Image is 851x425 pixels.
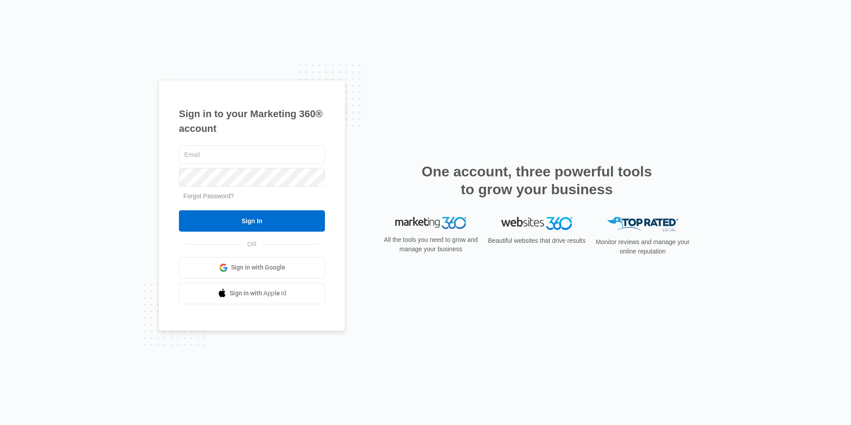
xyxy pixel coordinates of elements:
[179,283,325,304] a: Sign in with Apple Id
[593,237,693,256] p: Monitor reviews and manage your online reputation
[241,240,263,249] span: OR
[501,217,572,230] img: Websites 360
[179,106,325,136] h1: Sign in to your Marketing 360® account
[231,263,285,272] span: Sign in with Google
[487,236,587,245] p: Beautiful websites that drive results
[381,235,481,254] p: All the tools you need to grow and manage your business
[179,145,325,164] input: Email
[419,163,655,198] h2: One account, three powerful tools to grow your business
[179,210,325,232] input: Sign In
[230,289,287,298] span: Sign in with Apple Id
[607,217,678,232] img: Top Rated Local
[179,257,325,278] a: Sign in with Google
[183,192,234,200] a: Forgot Password?
[395,217,466,229] img: Marketing 360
